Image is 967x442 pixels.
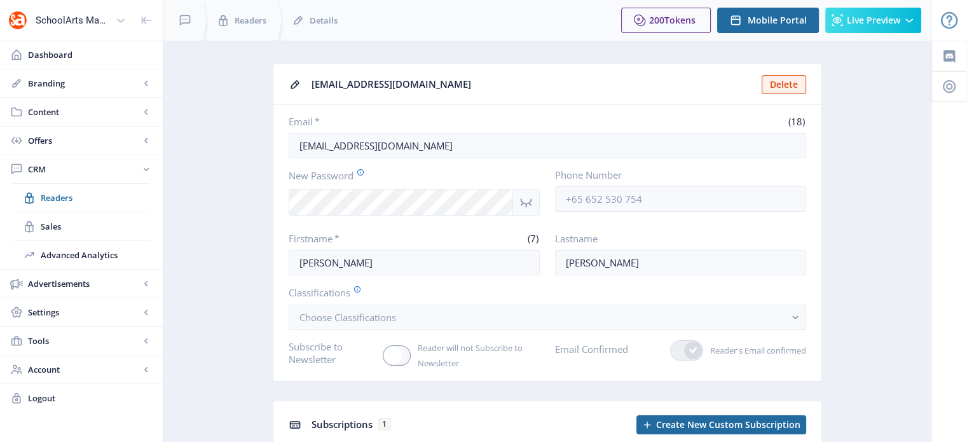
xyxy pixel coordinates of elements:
[555,186,806,212] input: +65 652 530 754
[289,169,530,183] label: New Password
[41,191,150,204] span: Readers
[41,220,150,233] span: Sales
[312,74,754,94] div: [EMAIL_ADDRESS][DOMAIN_NAME]
[825,8,921,33] button: Live Preview
[28,306,140,319] span: Settings
[555,340,628,358] label: Email Confirmed
[41,249,150,261] span: Advanced Analytics
[289,340,373,366] label: Subscribe to Newsletter
[411,340,540,371] span: Reader will not Subscribe to Newsletter
[8,10,28,31] img: properties.app_icon.png
[36,6,111,34] div: SchoolArts Magazine
[555,232,796,245] label: Lastname
[28,48,153,61] span: Dashboard
[289,133,806,158] input: Enter reader’s email
[289,305,806,330] button: Choose Classifications
[13,212,150,240] a: Sales
[28,277,140,290] span: Advertisements
[703,343,806,358] span: Reader's Email confirmed
[28,134,140,147] span: Offers
[526,232,540,245] span: (7)
[28,363,140,376] span: Account
[28,392,153,404] span: Logout
[621,8,711,33] button: 200Tokens
[847,15,900,25] span: Live Preview
[762,75,806,94] button: Delete
[289,250,540,275] input: Enter reader’s firstname
[28,77,140,90] span: Branding
[28,106,140,118] span: Content
[717,8,819,33] button: Mobile Portal
[299,311,396,324] span: Choose Classifications
[28,163,140,176] span: CRM
[289,232,409,245] label: Firstname
[786,115,806,128] span: (18)
[289,115,542,128] label: Email
[748,15,807,25] span: Mobile Portal
[28,335,140,347] span: Tools
[13,184,150,212] a: Readers
[555,169,796,181] label: Phone Number
[555,250,806,275] input: Enter reader’s lastname
[664,14,696,26] span: Tokens
[289,286,796,300] label: Classifications
[235,14,266,27] span: Readers
[513,189,540,216] nb-icon: Show password
[13,241,150,269] a: Advanced Analytics
[310,14,338,27] span: Details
